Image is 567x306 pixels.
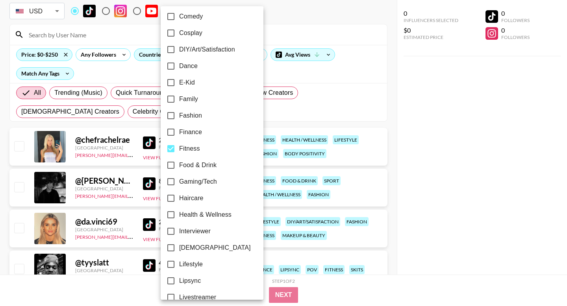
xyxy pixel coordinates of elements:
span: E-Kid [179,78,195,87]
span: Interviewer [179,227,211,236]
span: Fitness [179,144,200,153]
span: Lipsync [179,276,201,286]
span: Lifestyle [179,260,203,269]
span: Haircare [179,194,204,203]
span: Cosplay [179,28,202,38]
span: Gaming/Tech [179,177,217,186]
span: Fashion [179,111,202,120]
span: Health & Wellness [179,210,232,219]
span: DIY/Art/Satisfaction [179,45,235,54]
span: Livestreamer [179,293,216,302]
span: Family [179,94,198,104]
span: Comedy [179,12,203,21]
span: [DEMOGRAPHIC_DATA] [179,243,251,253]
span: Finance [179,127,202,137]
span: Dance [179,61,198,71]
span: Food & Drink [179,160,217,170]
